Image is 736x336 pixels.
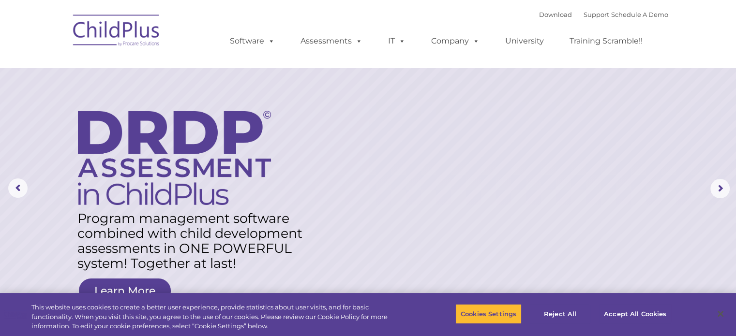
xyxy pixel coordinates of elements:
span: Phone number [135,103,176,111]
rs-layer: Program management software combined with child development assessments in ONE POWERFUL system! T... [77,211,313,271]
a: University [496,31,554,51]
a: Learn More [79,278,171,304]
a: Company [421,31,489,51]
a: Training Scramble!! [560,31,652,51]
a: Schedule A Demo [611,11,668,18]
img: DRDP Assessment in ChildPlus [78,111,271,205]
font: | [539,11,668,18]
a: Software [220,31,285,51]
button: Reject All [530,304,590,324]
button: Accept All Cookies [599,304,672,324]
img: ChildPlus by Procare Solutions [68,8,165,56]
button: Cookies Settings [455,304,522,324]
div: This website uses cookies to create a better user experience, provide statistics about user visit... [31,303,405,331]
a: Download [539,11,572,18]
a: Assessments [291,31,372,51]
a: Support [584,11,609,18]
a: IT [378,31,415,51]
span: Last name [135,64,164,71]
button: Close [710,303,731,324]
